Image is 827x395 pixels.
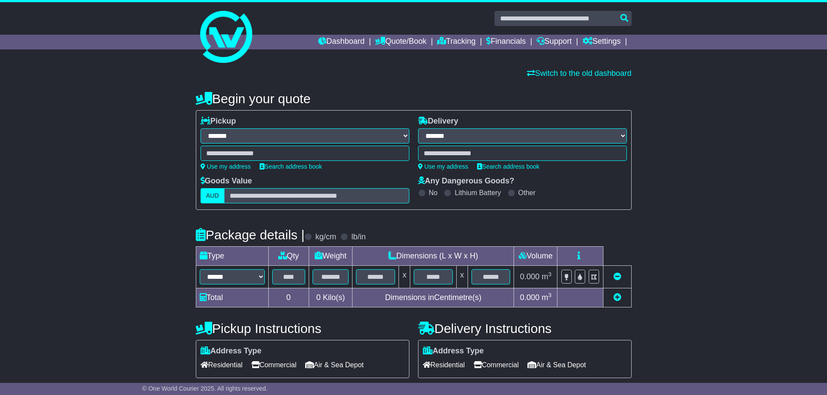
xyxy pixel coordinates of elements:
[318,35,365,49] a: Dashboard
[251,358,297,372] span: Commercial
[418,163,468,170] a: Use my address
[260,163,322,170] a: Search address book
[527,69,631,78] a: Switch to the old dashboard
[353,288,514,307] td: Dimensions in Centimetre(s)
[201,176,252,186] label: Goods Value
[418,321,632,336] h4: Delivery Instructions
[201,358,243,372] span: Residential
[315,232,336,242] label: kg/cm
[548,271,552,277] sup: 3
[542,293,552,302] span: m
[518,189,536,197] label: Other
[268,247,309,266] td: Qty
[309,288,353,307] td: Kilo(s)
[399,266,410,288] td: x
[268,288,309,307] td: 0
[316,293,320,302] span: 0
[437,35,475,49] a: Tracking
[201,117,236,126] label: Pickup
[542,272,552,281] span: m
[418,117,458,126] label: Delivery
[486,35,526,49] a: Financials
[196,91,632,106] h4: Begin your quote
[429,189,438,197] label: No
[548,292,552,298] sup: 3
[456,266,468,288] td: x
[375,35,426,49] a: Quote/Book
[201,163,251,170] a: Use my address
[537,35,572,49] a: Support
[196,321,409,336] h4: Pickup Instructions
[353,247,514,266] td: Dimensions (L x W x H)
[423,358,465,372] span: Residential
[309,247,353,266] td: Weight
[514,247,557,266] td: Volume
[474,358,519,372] span: Commercial
[418,176,514,186] label: Any Dangerous Goods?
[196,247,268,266] td: Type
[196,288,268,307] td: Total
[201,346,262,356] label: Address Type
[520,293,540,302] span: 0.000
[142,385,268,392] span: © One World Courier 2025. All rights reserved.
[520,272,540,281] span: 0.000
[305,358,364,372] span: Air & Sea Depot
[527,358,586,372] span: Air & Sea Depot
[423,346,484,356] label: Address Type
[455,189,501,197] label: Lithium Battery
[201,188,225,203] label: AUD
[613,293,621,302] a: Add new item
[613,272,621,281] a: Remove this item
[477,163,540,170] a: Search address book
[196,228,305,242] h4: Package details |
[583,35,621,49] a: Settings
[351,232,366,242] label: lb/in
